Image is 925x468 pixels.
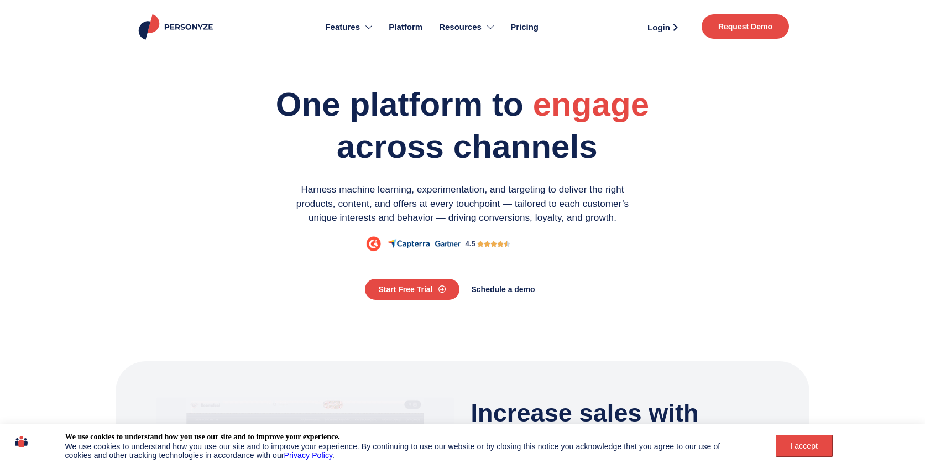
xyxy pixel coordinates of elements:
div: We use cookies to understand how you use our site and to improve your experience. By continuing t... [65,442,748,460]
span: Start Free Trial [378,285,432,293]
div: We use cookies to understand how you use our site and to improve your experience. [65,432,339,442]
i:  [504,239,510,249]
i:  [497,239,504,249]
i:  [477,239,484,249]
a: Platform [380,6,431,49]
span: Schedule a demo [472,285,535,293]
span: Platform [389,21,422,34]
a: Features [317,6,380,49]
span: One platform to [276,86,524,123]
button: I accept [776,435,833,457]
img: icon [15,432,28,451]
span: Features [325,21,360,34]
span: Pricing [510,21,539,34]
span: Request Demo [718,23,772,30]
span: Resources [439,21,482,34]
a: Privacy Policy [284,451,333,460]
a: Pricing [502,6,547,49]
a: Request Demo [702,14,789,39]
i:  [484,239,490,249]
a: Start Free Trial [365,279,459,300]
img: Personyze logo [137,14,218,40]
div: 4.5/5 [477,239,511,249]
p: Harness machine learning, experimentation, and targeting to deliver the right products, content, ... [283,183,642,225]
div: 4.5 [466,238,475,249]
div: I accept [782,441,826,450]
a: Resources [431,6,502,49]
span: across channels [337,128,598,165]
a: Login [635,19,691,35]
span: Login [647,23,670,32]
i:  [490,239,497,249]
